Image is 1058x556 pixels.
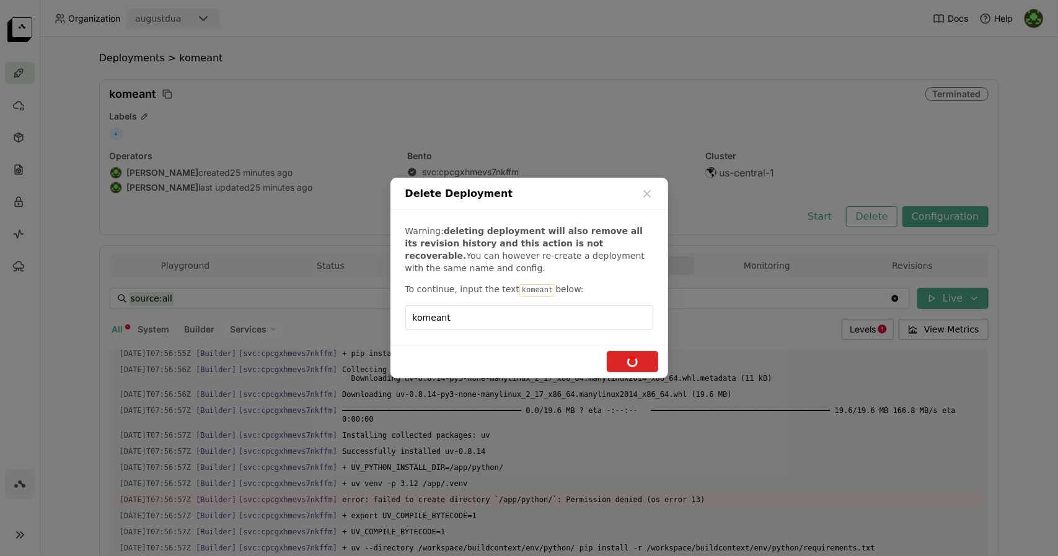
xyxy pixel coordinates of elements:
[405,284,519,294] span: To continue, input the text
[390,178,668,210] div: Delete Deployment
[626,355,638,368] i: loading
[519,284,555,297] code: komeant
[405,226,643,261] b: deleting deployment will also remove all its revision history and this action is not recoverable.
[405,251,645,273] span: You can however re-create a deployment with the same name and config.
[405,226,444,236] span: Warning:
[555,284,583,294] span: below:
[390,178,668,378] div: dialog
[607,351,658,372] button: loading Delete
